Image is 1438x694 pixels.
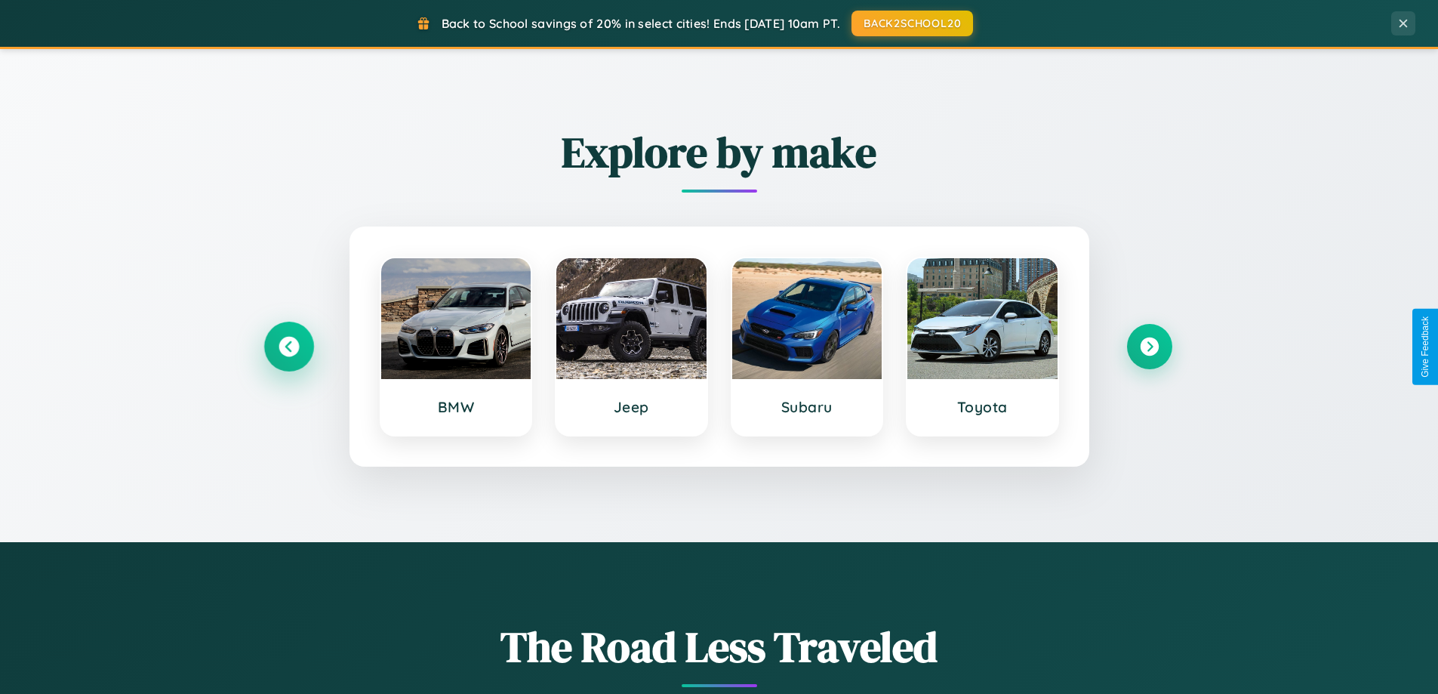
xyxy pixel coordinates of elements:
[922,398,1042,416] h3: Toyota
[571,398,691,416] h3: Jeep
[396,398,516,416] h3: BMW
[266,123,1172,181] h2: Explore by make
[851,11,973,36] button: BACK2SCHOOL20
[442,16,840,31] span: Back to School savings of 20% in select cities! Ends [DATE] 10am PT.
[266,618,1172,676] h1: The Road Less Traveled
[747,398,867,416] h3: Subaru
[1420,316,1430,378] div: Give Feedback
